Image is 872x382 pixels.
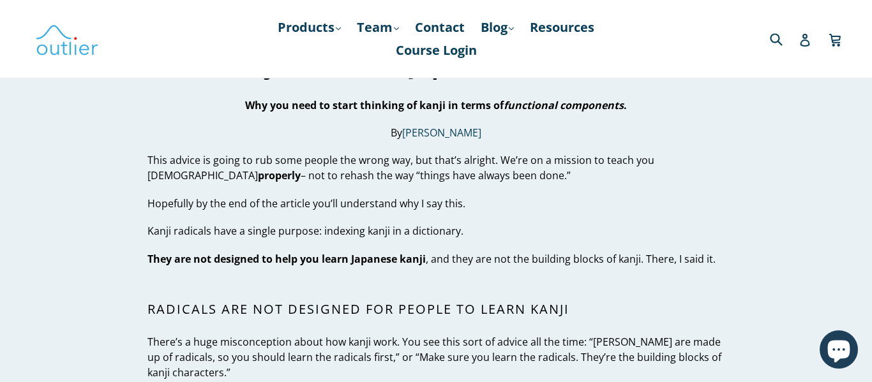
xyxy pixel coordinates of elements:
a: [PERSON_NAME] [402,126,481,140]
p: , and they are not the building blocks of kanji. There, I said it. [147,251,724,267]
a: Team [350,16,405,39]
p: This advice is going to rub some people the wrong way, but that’s alright. We’re on a mission to ... [147,152,724,183]
strong: Why you need to start thinking of kanji in terms of . [245,98,627,112]
p: By [147,125,724,140]
a: Resources [523,16,601,39]
h2: Radicals are not designed for people to learn kanji [147,302,724,317]
a: Products [271,16,347,39]
inbox-online-store-chat: Shopify online store chat [816,330,862,372]
strong: properly [258,168,301,182]
strong: They are not designed to help you learn Japanese kanji [147,252,426,266]
a: Course Login [389,39,483,62]
img: Outlier Linguistics [35,20,99,57]
p: Hopefully by the end of the article you’ll understand why I say this. [147,196,724,211]
em: functional components [504,98,624,112]
p: There’s a huge misconception about how kanji work. You see this sort of advice all the time: “[PE... [147,334,724,380]
a: Blog [474,16,520,39]
p: Kanji radicals have a single purpose: indexing kanji in a dictionary. [147,223,724,239]
a: Contact [409,16,471,39]
input: Search [767,26,802,52]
